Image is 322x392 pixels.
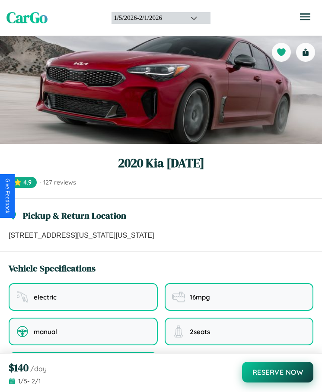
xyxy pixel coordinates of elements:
span: 2 seats [190,328,210,336]
div: Give Feedback [4,178,10,214]
h3: Vehicle Specifications [9,262,96,274]
img: seating [172,325,185,338]
h1: 2020 Kia [DATE] [9,154,313,172]
span: manual [34,328,57,336]
img: fuel efficiency [172,291,185,303]
span: 16 mpg [190,293,210,301]
img: fuel type [16,291,29,303]
span: CarGo [6,7,48,28]
div: 1 / 5 / 2026 - 2 / 1 / 2026 [114,14,180,22]
span: electric [34,293,57,301]
span: ⭐ 4.9 [9,177,37,188]
span: $ 140 [9,360,29,375]
span: /day [30,364,47,373]
p: [STREET_ADDRESS][US_STATE][US_STATE] [9,230,313,241]
button: Reserve Now [242,362,314,382]
h3: Pickup & Return Location [23,209,126,222]
span: · 127 reviews [40,178,76,186]
span: 1 / 5 - 2 / 1 [18,377,41,385]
